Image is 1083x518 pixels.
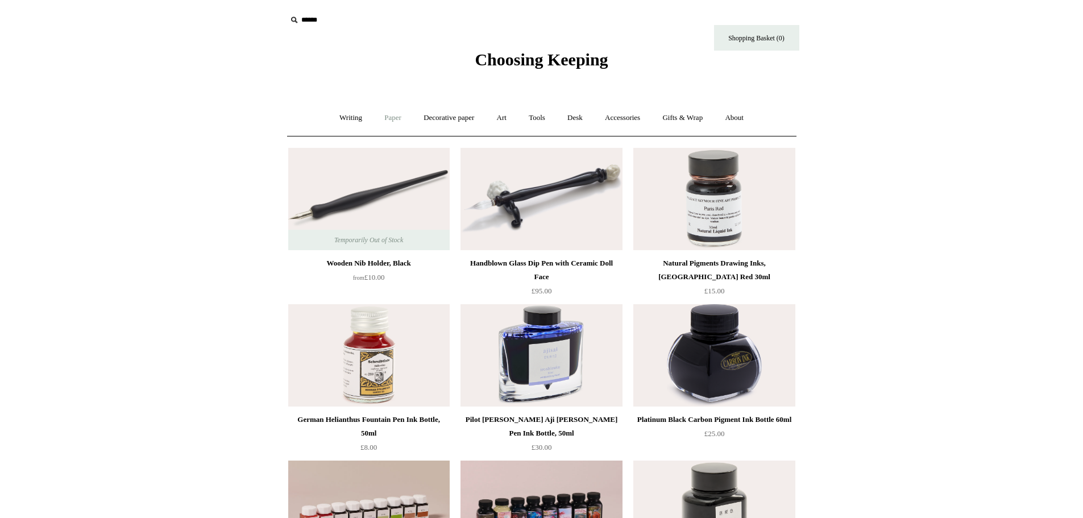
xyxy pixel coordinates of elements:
[288,304,450,407] img: German Helianthus Fountain Pen Ink Bottle, 50ml
[288,256,450,303] a: Wooden Nib Holder, Black from£10.00
[353,273,385,281] span: £10.00
[633,148,795,250] a: Natural Pigments Drawing Inks, Paris Red 30ml Natural Pigments Drawing Inks, Paris Red 30ml
[463,413,619,440] div: Pilot [PERSON_NAME] Aji [PERSON_NAME] Pen Ink Bottle, 50ml
[288,413,450,459] a: German Helianthus Fountain Pen Ink Bottle, 50ml £8.00
[460,413,622,459] a: Pilot [PERSON_NAME] Aji [PERSON_NAME] Pen Ink Bottle, 50ml £30.00
[633,413,795,459] a: Platinum Black Carbon Pigment Ink Bottle 60ml £25.00
[532,287,552,295] span: £95.00
[288,304,450,407] a: German Helianthus Fountain Pen Ink Bottle, 50ml German Helianthus Fountain Pen Ink Bottle, 50ml
[633,304,795,407] a: Platinum Black Carbon Pigment Ink Bottle 60ml Platinum Black Carbon Pigment Ink Bottle 60ml
[460,148,622,250] a: Handblown Glass Dip Pen with Ceramic Doll Face Handblown Glass Dip Pen with Ceramic Doll Face
[413,103,484,133] a: Decorative paper
[633,148,795,250] img: Natural Pigments Drawing Inks, Paris Red 30ml
[475,50,608,69] span: Choosing Keeping
[288,148,450,250] img: Wooden Nib Holder, Black
[374,103,412,133] a: Paper
[487,103,517,133] a: Art
[353,275,364,281] span: from
[291,256,447,270] div: Wooden Nib Holder, Black
[329,103,372,133] a: Writing
[633,256,795,303] a: Natural Pigments Drawing Inks, [GEOGRAPHIC_DATA] Red 30ml £15.00
[636,413,792,426] div: Platinum Black Carbon Pigment Ink Bottle 60ml
[288,148,450,250] a: Wooden Nib Holder, Black Wooden Nib Holder, Black Temporarily Out of Stock
[460,148,622,250] img: Handblown Glass Dip Pen with Ceramic Doll Face
[652,103,713,133] a: Gifts & Wrap
[460,256,622,303] a: Handblown Glass Dip Pen with Ceramic Doll Face £95.00
[323,230,414,250] span: Temporarily Out of Stock
[460,304,622,407] a: Pilot Iro Shizuku Aji Sai Fountain Pen Ink Bottle, 50ml Pilot Iro Shizuku Aji Sai Fountain Pen In...
[360,443,377,451] span: £8.00
[714,25,799,51] a: Shopping Basket (0)
[704,287,725,295] span: £15.00
[633,304,795,407] img: Platinum Black Carbon Pigment Ink Bottle 60ml
[532,443,552,451] span: £30.00
[715,103,754,133] a: About
[518,103,555,133] a: Tools
[475,59,608,67] a: Choosing Keeping
[460,304,622,407] img: Pilot Iro Shizuku Aji Sai Fountain Pen Ink Bottle, 50ml
[291,413,447,440] div: German Helianthus Fountain Pen Ink Bottle, 50ml
[704,429,725,438] span: £25.00
[595,103,650,133] a: Accessories
[463,256,619,284] div: Handblown Glass Dip Pen with Ceramic Doll Face
[557,103,593,133] a: Desk
[636,256,792,284] div: Natural Pigments Drawing Inks, [GEOGRAPHIC_DATA] Red 30ml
